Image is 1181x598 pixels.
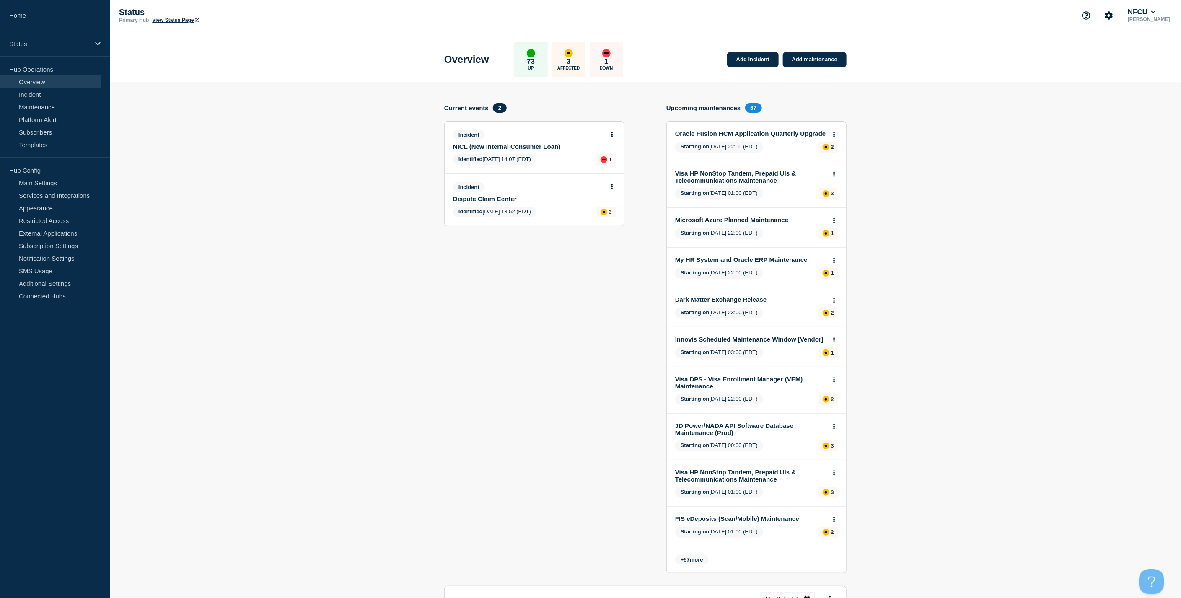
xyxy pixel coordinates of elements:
span: 67 [745,103,762,113]
div: affected [823,396,829,403]
span: Starting on [681,143,710,150]
a: Visa DPS - Visa Enrollment Manager (VEM) Maintenance [675,375,826,390]
a: JD Power/NADA API Software Database Maintenance (Prod) [675,422,826,436]
p: 3 [831,443,834,449]
a: Innovis Scheduled Maintenance Window [Vendor] [675,336,826,343]
p: Primary Hub [119,17,149,23]
span: [DATE] 13:52 (EDT) [453,207,536,217]
div: affected [565,49,573,57]
span: [DATE] 22:00 (EDT) [675,268,763,279]
span: [DATE] 23:00 (EDT) [675,308,763,318]
p: Affected [557,66,580,70]
div: affected [601,209,607,215]
span: Starting on [681,269,710,276]
p: 2 [831,529,834,535]
span: Starting on [681,190,710,196]
a: Dispute Claim Center [453,195,604,202]
div: affected [823,270,829,277]
div: affected [823,489,829,496]
div: affected [823,190,829,197]
p: 1 [831,230,834,236]
div: down [601,156,607,163]
a: View Status Page [152,17,199,23]
a: Oracle Fusion HCM Application Quarterly Upgrade [675,130,826,137]
p: 1 [609,156,612,163]
span: Starting on [681,528,710,535]
a: NICL (New Internal Consumer Loan) [453,143,604,150]
span: Incident [453,130,485,140]
span: 2 [493,103,507,113]
a: Dark Matter Exchange Release [675,296,826,303]
span: Starting on [681,396,710,402]
span: Starting on [681,489,710,495]
span: [DATE] 00:00 (EDT) [675,440,763,451]
p: 3 [831,190,834,197]
a: Add maintenance [783,52,847,67]
p: 3 [567,57,570,66]
p: 2 [831,144,834,150]
span: Incident [453,182,485,192]
p: Down [600,66,613,70]
div: affected [823,349,829,356]
span: [DATE] 01:00 (EDT) [675,527,763,538]
button: Account settings [1100,7,1118,24]
iframe: Help Scout Beacon - Open [1139,569,1164,594]
span: Starting on [681,442,710,448]
h1: Overview [444,54,489,65]
span: Identified [458,208,483,215]
div: affected [823,529,829,536]
a: Microsoft Azure Planned Maintenance [675,216,826,223]
p: 2 [831,310,834,316]
p: Status [119,8,287,17]
p: Up [528,66,534,70]
a: Visa HP NonStop Tandem, Prepaid UIs & Telecommunications Maintenance [675,469,826,483]
p: 3 [609,209,612,215]
p: 1 [604,57,608,66]
button: Support [1077,7,1095,24]
div: affected [823,443,829,449]
span: + more [675,555,709,564]
p: 1 [831,349,834,356]
div: affected [823,230,829,237]
span: Starting on [681,230,710,236]
h4: Current events [444,104,489,111]
span: [DATE] 03:00 (EDT) [675,347,763,358]
a: Add incident [727,52,779,67]
span: Starting on [681,349,710,355]
span: [DATE] 22:00 (EDT) [675,394,763,405]
span: [DATE] 01:00 (EDT) [675,487,763,498]
p: 3 [831,489,834,495]
a: Visa HP NonStop Tandem, Prepaid UIs & Telecommunications Maintenance [675,170,826,184]
div: up [527,49,535,57]
div: affected [823,310,829,316]
button: NFCU [1126,8,1157,16]
a: FIS eDeposits (Scan/Mobile) Maintenance [675,515,826,522]
h4: Upcoming maintenances [666,104,741,111]
span: [DATE] 14:07 (EDT) [453,154,536,165]
a: My HR System and Oracle ERP Maintenance [675,256,826,263]
div: down [602,49,611,57]
span: [DATE] 01:00 (EDT) [675,188,763,199]
span: Starting on [681,309,710,316]
p: Status [9,40,90,47]
span: [DATE] 22:00 (EDT) [675,142,763,153]
span: Identified [458,156,483,162]
span: [DATE] 22:00 (EDT) [675,228,763,239]
p: [PERSON_NAME] [1126,16,1172,22]
div: affected [823,144,829,150]
p: 2 [831,396,834,402]
p: 1 [831,270,834,276]
span: 57 [684,557,690,563]
p: 73 [527,57,535,66]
